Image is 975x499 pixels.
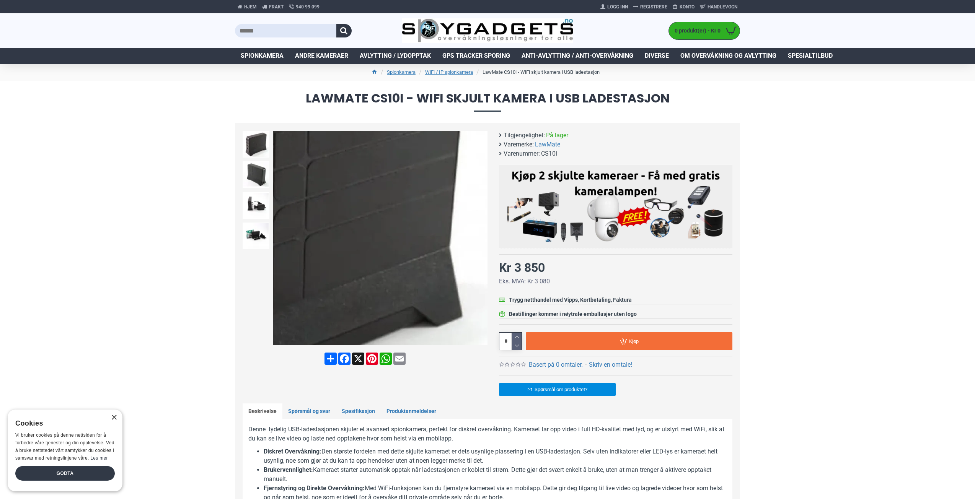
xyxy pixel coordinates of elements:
[631,1,670,13] a: Registrere
[243,223,269,249] img: LawMate CS10i - WiFi skjult kamera i USB ladestasjon
[324,353,337,365] a: Share
[708,3,737,10] span: Handlevogn
[675,48,782,64] a: Om overvåkning og avlytting
[509,310,637,318] div: Bestillinger kommer i nøytrale emballasjer uten logo
[388,338,391,341] span: Go to slide 4
[680,3,695,10] span: Konto
[669,27,722,35] span: 0 produkt(er) - Kr 0
[522,51,633,60] span: Anti-avlytting / Anti-overvåkning
[243,403,282,419] a: Beskrivelse
[425,68,473,76] a: WiFi / IP spionkamera
[264,465,727,484] li: Kameraet starter automatisk opptak når ladestasjonen er koblet til strøm. Dette gjør det svært en...
[241,51,284,60] span: Spionkamera
[273,131,487,345] img: LawMate CS10i - WiFi skjult kamera i USB ladestasjon
[516,48,639,64] a: Anti-avlytting / Anti-overvåkning
[788,51,833,60] span: Spesialtilbud
[243,192,269,219] img: LawMate CS10i - WiFi skjult kamera i USB ladestasjon
[336,403,381,419] a: Spesifikasjon
[541,149,557,158] span: CS10i
[269,3,284,10] span: Frakt
[629,339,639,344] span: Kjøp
[546,131,568,140] span: På lager
[365,353,379,365] a: Pinterest
[504,131,545,140] b: Tilgjengelighet:
[15,466,115,481] div: Godta
[354,48,437,64] a: Avlytting / Lydopptak
[535,140,560,149] a: LawMate
[379,353,393,365] a: WhatsApp
[382,338,385,341] span: Go to slide 3
[289,48,354,64] a: Andre kameraer
[264,447,727,465] li: Den største fordelen med dette skjulte kameraet er dets usynlige plassering i en USB-ladestasjon....
[296,3,320,10] span: 940 99 099
[505,169,727,242] img: Kjøp 2 skjulte kameraer – Få med gratis kameralampe!
[437,48,516,64] a: GPS Tracker Sporing
[381,403,442,419] a: Produktanmeldelser
[640,3,667,10] span: Registrere
[337,353,351,365] a: Facebook
[402,18,574,43] img: SpyGadgets.no
[598,1,631,13] a: Logg Inn
[585,361,587,368] b: -
[589,360,632,369] a: Skriv en omtale!
[504,140,534,149] b: Varemerke:
[509,296,632,304] div: Trygg netthandel med Vipps, Kortbetaling, Faktura
[235,48,289,64] a: Spionkamera
[387,68,416,76] a: Spionkamera
[360,51,431,60] span: Avlytting / Lydopptak
[680,51,776,60] span: Om overvåkning og avlytting
[442,51,510,60] span: GPS Tracker Sporing
[351,353,365,365] a: X
[499,383,616,396] a: Spørsmål om produktet?
[639,48,675,64] a: Diverse
[645,51,669,60] span: Diverse
[499,258,545,277] div: Kr 3 850
[376,338,379,341] span: Go to slide 2
[248,425,727,443] p: Denne tydelig USB-ladestasjonen skjuler et avansert spionkamera, perfekt for diskret overvåkning....
[273,231,287,245] div: Previous slide
[244,3,257,10] span: Hjem
[15,432,114,460] span: Vi bruker cookies på denne nettsiden for å forbedre våre tjenester og din opplevelse. Ved å bruke...
[243,131,269,158] img: LawMate CS10i - WiFi skjult kamera i USB ladestasjon
[235,92,740,112] span: LawMate CS10i - WiFi skjult kamera i USB ladestasjon
[670,1,697,13] a: Konto
[90,455,108,461] a: Les mer, opens a new window
[243,161,269,188] img: LawMate CS10i - WiFi skjult kamera i USB ladestasjon
[264,466,313,473] b: Brukervennlighet:
[607,3,628,10] span: Logg Inn
[669,22,740,39] a: 0 produkt(er) - Kr 0
[282,403,336,419] a: Spørsmål og svar
[295,51,348,60] span: Andre kameraer
[15,415,110,432] div: Cookies
[782,48,838,64] a: Spesialtilbud
[504,149,540,158] b: Varenummer:
[474,231,487,245] div: Next slide
[264,484,365,492] b: Fjernstyring og Direkte Overvåkning:
[264,448,321,455] b: Diskret Overvåkning:
[393,353,406,365] a: Email
[111,415,117,421] div: Close
[529,360,583,369] a: Basert på 0 omtaler.
[370,338,373,341] span: Go to slide 1
[697,1,740,13] a: Handlevogn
